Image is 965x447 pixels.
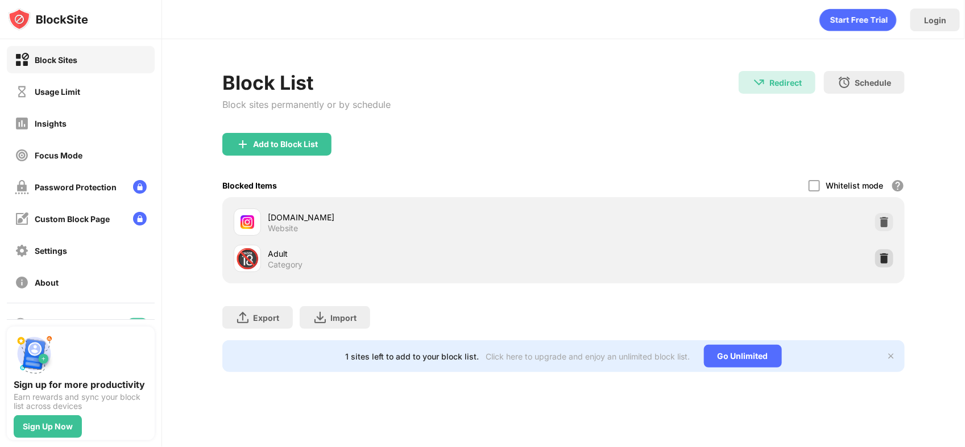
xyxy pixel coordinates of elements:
div: Add to Block List [253,140,318,149]
div: Block sites permanently or by schedule [222,99,391,110]
div: Blocked Items [222,181,277,190]
div: Block Sites [35,55,77,65]
img: blocking-icon.svg [14,317,27,331]
div: Sign Up Now [23,422,73,431]
div: [DOMAIN_NAME] [268,211,564,223]
div: Block List [222,71,391,94]
div: Settings [35,246,67,256]
div: 1 sites left to add to your block list. [346,352,479,361]
div: Import [330,313,357,323]
img: logo-blocksite.svg [8,8,88,31]
div: Login [924,15,946,25]
img: about-off.svg [15,275,29,290]
div: Earn rewards and sync your block list across devices [14,392,148,411]
img: settings-off.svg [15,244,29,258]
div: Usage Limit [35,87,80,97]
div: Redirect [769,78,802,87]
div: About [35,278,59,287]
div: Schedule [855,78,891,87]
div: Sign up for more productivity [14,379,148,390]
img: block-on.svg [15,53,29,67]
img: customize-block-page-off.svg [15,212,29,226]
img: insights-off.svg [15,116,29,131]
div: Click here to upgrade and enjoy an unlimited block list. [486,352,690,361]
img: lock-menu.svg [133,212,147,225]
div: Category [268,260,303,270]
img: focus-off.svg [15,148,29,162]
img: push-signup.svg [14,333,55,374]
img: time-usage-off.svg [15,85,29,99]
div: Custom Block Page [35,214,110,224]
img: x-button.svg [887,352,896,361]
div: Export [253,313,279,323]
div: animation [819,9,897,31]
div: Insights [35,119,67,128]
img: favicons [241,215,254,229]
div: Focus Mode [35,151,82,160]
img: lock-menu.svg [133,180,147,194]
div: 🔞 [235,247,259,270]
img: password-protection-off.svg [15,180,29,194]
div: Password Protection [35,182,117,192]
div: Adult [268,248,564,260]
div: Website [268,223,298,233]
div: Whitelist mode [826,181,883,190]
div: Go Unlimited [704,345,782,367]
